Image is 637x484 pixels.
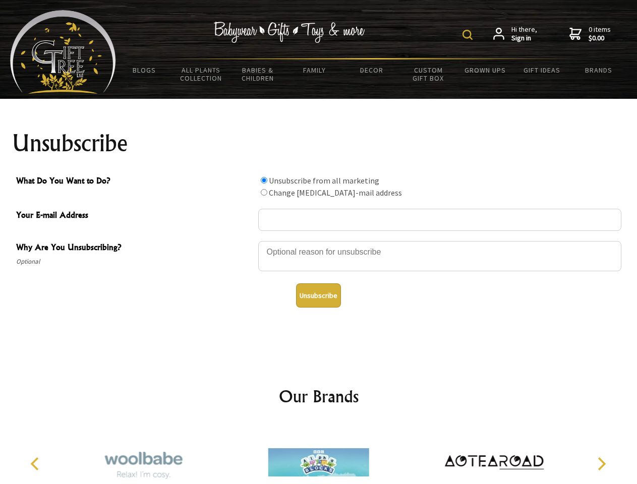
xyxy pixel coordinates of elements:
[16,256,253,268] span: Optional
[589,25,611,43] span: 0 items
[12,131,625,155] h1: Unsubscribe
[269,188,402,198] label: Change [MEDICAL_DATA]-mail address
[173,59,230,89] a: All Plants Collection
[10,10,116,94] img: Babyware - Gifts - Toys and more...
[570,59,627,81] a: Brands
[16,209,253,223] span: Your E-mail Address
[286,59,343,81] a: Family
[16,174,253,189] span: What Do You Want to Do?
[462,30,473,40] img: product search
[258,209,621,231] input: Your E-mail Address
[456,59,513,81] a: Grown Ups
[16,241,253,256] span: Why Are You Unsubscribing?
[116,59,173,81] a: BLOGS
[569,25,611,43] a: 0 items$0.00
[589,34,611,43] strong: $0.00
[261,177,267,184] input: What Do You Want to Do?
[261,189,267,196] input: What Do You Want to Do?
[269,175,379,186] label: Unsubscribe from all marketing
[296,283,341,308] button: Unsubscribe
[25,453,47,475] button: Previous
[229,59,286,89] a: Babies & Children
[20,384,617,408] h2: Our Brands
[511,34,537,43] strong: Sign in
[214,22,365,43] img: Babywear - Gifts - Toys & more
[511,25,537,43] span: Hi there,
[258,241,621,271] textarea: Why Are You Unsubscribing?
[590,453,612,475] button: Next
[400,59,457,89] a: Custom Gift Box
[493,25,537,43] a: Hi there,Sign in
[513,59,570,81] a: Gift Ideas
[343,59,400,81] a: Decor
